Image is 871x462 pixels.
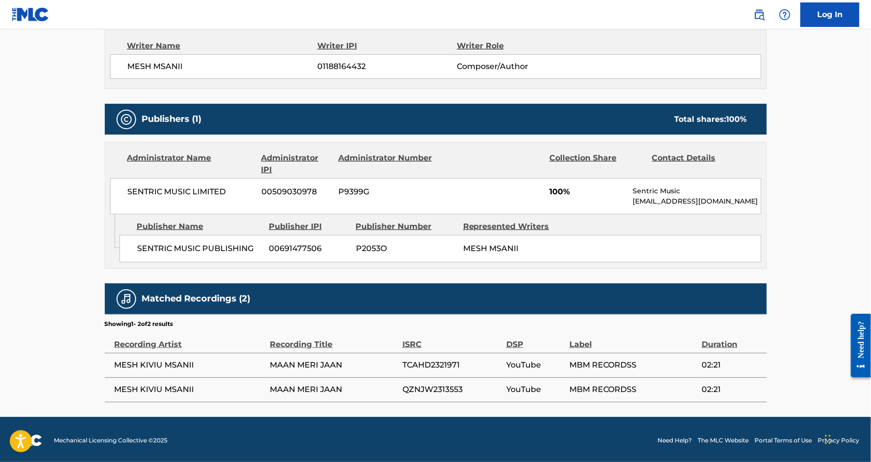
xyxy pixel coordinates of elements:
span: 00509030978 [261,186,331,198]
div: Writer IPI [317,40,457,52]
img: Matched Recordings [120,293,132,305]
div: Administrator IPI [261,152,331,176]
span: MAAN MERI JAAN [270,384,398,395]
span: Mechanical Licensing Collective © 2025 [54,436,167,445]
div: Writer Role [457,40,584,52]
div: DSP [506,328,565,350]
h5: Matched Recordings (2) [142,293,251,304]
iframe: Resource Center [844,306,871,385]
img: search [753,9,765,21]
div: Duration [702,328,761,350]
div: Writer Name [127,40,318,52]
span: 00691477506 [269,243,349,254]
a: Need Help? [658,436,692,445]
span: 02:21 [702,384,761,395]
div: Recording Title [270,328,398,350]
span: 02:21 [702,359,761,371]
span: MBM RECORDSS [569,359,697,371]
div: Recording Artist [115,328,265,350]
span: P9399G [338,186,433,198]
div: Administrator Name [127,152,254,176]
div: Label [569,328,697,350]
a: Public Search [750,5,769,24]
a: Log In [800,2,859,27]
span: Composer/Author [457,61,584,72]
p: Sentric Music [633,186,760,196]
span: MESH KIVIU MSANII [115,384,265,395]
div: Contact Details [652,152,747,176]
div: Publisher IPI [269,221,349,232]
div: ISRC [402,328,501,350]
img: help [779,9,791,21]
span: QZNJW2313553 [402,384,501,395]
h5: Publishers (1) [142,114,202,125]
a: The MLC Website [698,436,749,445]
span: 100% [549,186,625,198]
span: 01188164432 [317,61,456,72]
div: Help [775,5,795,24]
span: YouTube [506,359,565,371]
a: Privacy Policy [818,436,859,445]
div: Total shares: [675,114,747,125]
iframe: Chat Widget [822,415,871,462]
span: TCAHD2321971 [402,359,501,371]
span: P2053O [356,243,456,254]
span: MESH MSANII [463,244,518,253]
span: 100 % [727,115,747,124]
span: MESH MSANII [128,61,318,72]
span: SENTRIC MUSIC PUBLISHING [137,243,262,254]
span: YouTube [506,384,565,395]
a: Portal Terms of Use [754,436,812,445]
img: MLC Logo [12,7,49,22]
span: SENTRIC MUSIC LIMITED [128,186,255,198]
span: MESH KIVIU MSANII [115,359,265,371]
div: Publisher Name [137,221,261,232]
span: MAAN MERI JAAN [270,359,398,371]
div: Represented Writers [463,221,563,232]
div: Collection Share [549,152,644,176]
p: [EMAIL_ADDRESS][DOMAIN_NAME] [633,196,760,207]
div: Drag [825,425,831,454]
div: Publisher Number [356,221,456,232]
div: Administrator Number [338,152,433,176]
span: MBM RECORDSS [569,384,697,395]
p: Showing 1 - 2 of 2 results [105,320,173,328]
img: Publishers [120,114,132,125]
